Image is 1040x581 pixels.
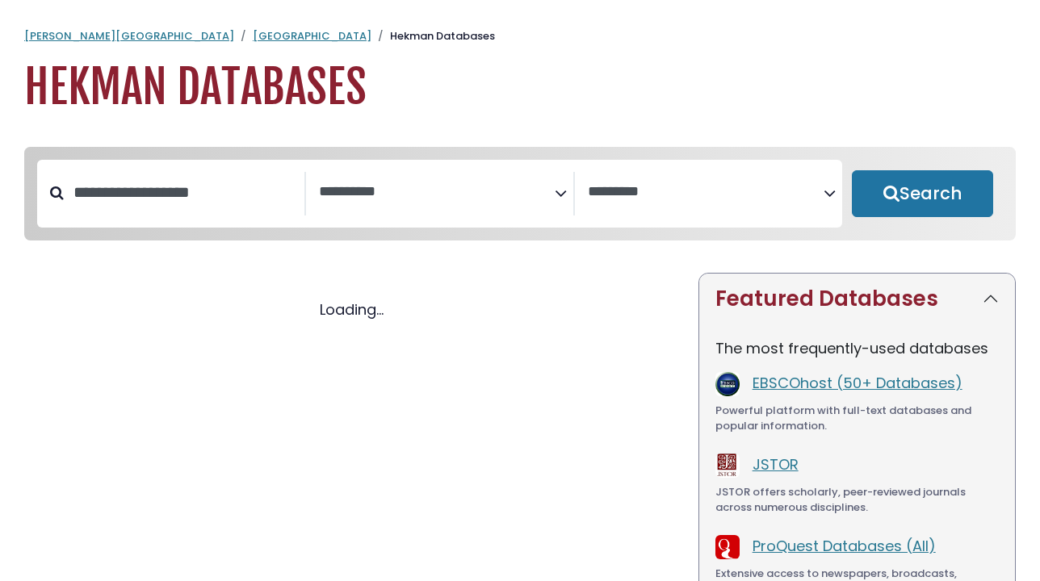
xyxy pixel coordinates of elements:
[715,337,999,359] p: The most frequently-used databases
[371,28,495,44] li: Hekman Databases
[588,184,824,201] textarea: Search
[753,373,962,393] a: EBSCOhost (50+ Databases)
[24,299,679,320] div: Loading...
[319,184,555,201] textarea: Search
[64,179,304,206] input: Search database by title or keyword
[24,28,1016,44] nav: breadcrumb
[24,61,1016,115] h1: Hekman Databases
[715,403,999,434] div: Powerful platform with full-text databases and popular information.
[699,274,1015,324] button: Featured Databases
[253,28,371,44] a: [GEOGRAPHIC_DATA]
[715,484,999,516] div: JSTOR offers scholarly, peer-reviewed journals across numerous disciplines.
[753,536,936,556] a: ProQuest Databases (All)
[852,170,993,217] button: Submit for Search Results
[753,454,799,474] a: JSTOR
[24,28,234,44] a: [PERSON_NAME][GEOGRAPHIC_DATA]
[24,147,1016,240] nav: Search filters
